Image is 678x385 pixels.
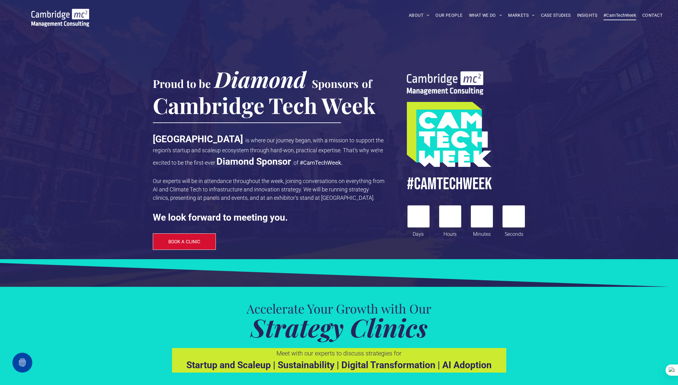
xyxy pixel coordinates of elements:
img: Cambridge MC Logo, digital transformation [31,9,89,27]
img: digital transformation [407,102,491,167]
span: #CamTECHWEEK [407,174,492,195]
span: Accelerate Your Growth with Our [247,300,431,317]
strong: We look forward to meeting you. [153,212,288,223]
span: of [293,159,298,166]
div: Days [407,227,429,238]
span: of [362,76,372,91]
span: BOOK A CLINIC [168,239,200,245]
a: BOOK A CLINIC [153,233,216,250]
strong: [GEOGRAPHIC_DATA] [153,134,243,144]
span: Proud to be [153,76,211,91]
strong: Diamond Sponsor [216,156,291,167]
a: CONTACT [639,11,666,20]
span: Diamond [214,64,306,94]
a: WHAT WE DO [466,11,505,20]
a: #CamTechWeek [600,11,639,20]
span: is where our journey began, with a mission to support the region’s startup and scaleup ecosystem ... [153,137,384,166]
div: Hours [439,227,461,238]
span: Our experts will be in attendance throughout the week, joining conversations on everything from A... [153,178,385,201]
span: Meet with our experts to discuss strategies for [276,350,402,357]
span: #CamTechWeek. [300,159,343,166]
div: Seconds [503,227,525,238]
img: sustainability [407,71,483,95]
a: Your Business Transformed | Cambridge Management Consulting [31,10,89,16]
a: ABOUT [406,11,433,20]
strong: Strategy Clinics [251,310,428,344]
a: INSIGHTS [574,11,600,20]
span: Sponsors [312,76,358,91]
span: Cambridge Tech Week [153,90,375,120]
div: Minutes [471,227,493,238]
strong: Startup and Scaleup | Sustainability | Digital Transformation | AI Adoption [186,360,492,370]
a: MARKETS [505,11,538,20]
a: OUR PEOPLE [432,11,466,20]
a: CASE STUDIES [538,11,574,20]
